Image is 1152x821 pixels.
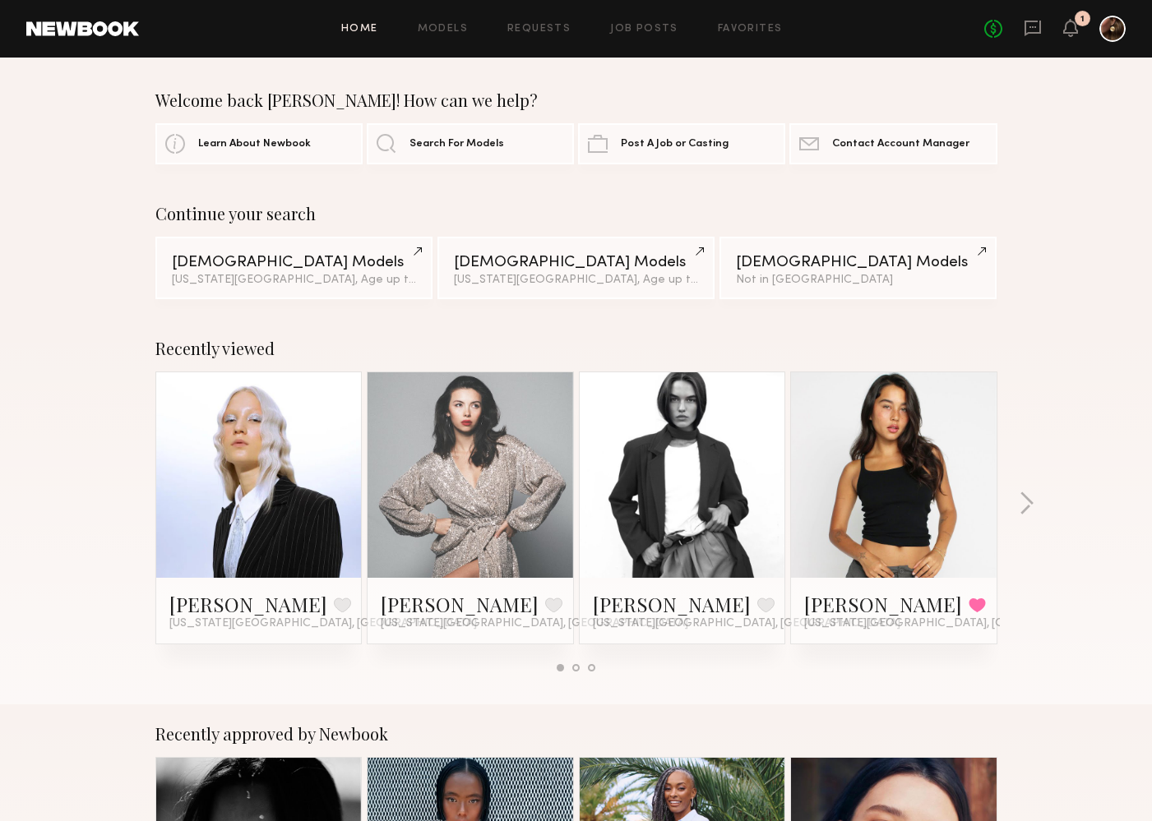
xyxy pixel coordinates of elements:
a: [PERSON_NAME] [169,591,327,617]
a: Post A Job or Casting [578,123,785,164]
div: [DEMOGRAPHIC_DATA] Models [172,255,416,270]
div: Recently viewed [155,339,997,358]
span: [US_STATE][GEOGRAPHIC_DATA], [GEOGRAPHIC_DATA] [169,617,477,630]
a: Home [341,24,378,35]
span: Contact Account Manager [832,139,969,150]
div: [DEMOGRAPHIC_DATA] Models [736,255,980,270]
a: Requests [507,24,571,35]
span: Learn About Newbook [198,139,311,150]
div: Recently approved by Newbook [155,724,997,744]
a: [PERSON_NAME] [804,591,962,617]
div: [DEMOGRAPHIC_DATA] Models [454,255,698,270]
a: Learn About Newbook [155,123,363,164]
div: Welcome back [PERSON_NAME]! How can we help? [155,90,997,110]
span: [US_STATE][GEOGRAPHIC_DATA], [GEOGRAPHIC_DATA] [804,617,1112,630]
a: Job Posts [610,24,678,35]
div: Not in [GEOGRAPHIC_DATA] [736,274,980,286]
a: [DEMOGRAPHIC_DATA] Models[US_STATE][GEOGRAPHIC_DATA], Age up to [DEMOGRAPHIC_DATA]. [155,237,433,299]
span: Search For Models [409,139,504,150]
span: [US_STATE][GEOGRAPHIC_DATA], [GEOGRAPHIC_DATA] [381,617,688,630]
span: Post A Job or Casting [621,139,729,150]
a: Models [418,24,468,35]
a: [PERSON_NAME] [381,591,539,617]
a: Favorites [718,24,783,35]
div: [US_STATE][GEOGRAPHIC_DATA], Age up to [DEMOGRAPHIC_DATA]. [172,274,416,286]
a: [DEMOGRAPHIC_DATA] ModelsNot in [GEOGRAPHIC_DATA] [719,237,997,299]
div: Continue your search [155,204,997,224]
a: Contact Account Manager [789,123,997,164]
div: 1 [1080,15,1085,24]
a: [PERSON_NAME] [593,591,751,617]
a: [DEMOGRAPHIC_DATA] Models[US_STATE][GEOGRAPHIC_DATA], Age up to [DEMOGRAPHIC_DATA]. [437,237,715,299]
a: Search For Models [367,123,574,164]
div: [US_STATE][GEOGRAPHIC_DATA], Age up to [DEMOGRAPHIC_DATA]. [454,274,698,286]
span: [US_STATE][GEOGRAPHIC_DATA], [GEOGRAPHIC_DATA] [593,617,900,630]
